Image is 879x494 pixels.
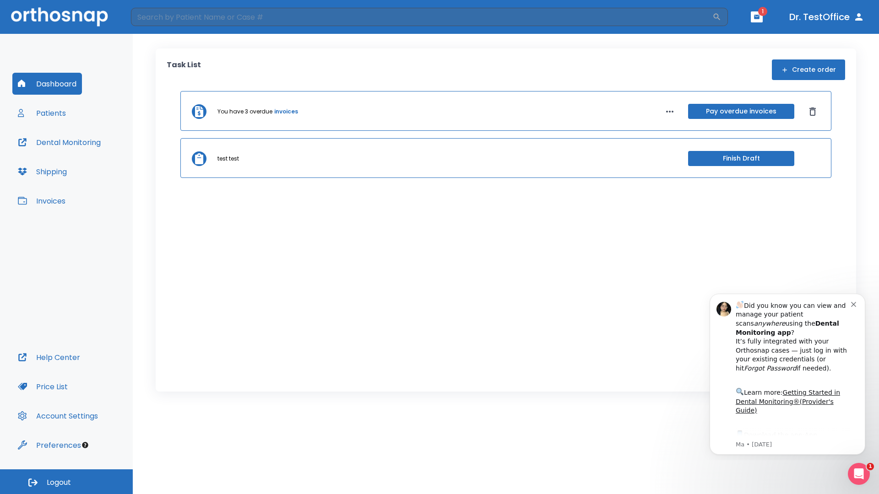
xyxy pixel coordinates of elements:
[217,155,239,163] p: test test
[81,441,89,449] div: Tooltip anchor
[12,405,103,427] button: Account Settings
[12,434,87,456] button: Preferences
[758,7,767,16] span: 1
[217,107,272,116] p: You have 3 overdue
[786,9,868,25] button: Dr. TestOffice
[12,190,71,212] button: Invoices
[12,73,82,95] button: Dashboard
[688,151,794,166] button: Finish Draft
[12,376,73,397] button: Price List
[12,161,72,183] button: Shipping
[867,463,874,470] span: 1
[131,8,712,26] input: Search by Patient Name or Case #
[688,104,794,119] button: Pay overdue invoices
[11,7,108,26] img: Orthosnap
[772,59,845,80] button: Create order
[848,463,870,485] iframe: Intercom live chat
[47,478,71,488] span: Logout
[12,102,71,124] button: Patients
[40,146,121,162] a: App Store
[167,59,201,80] p: Task List
[274,107,298,116] a: invoices
[805,104,820,119] button: Dismiss
[12,346,86,368] button: Help Center
[155,14,163,21] button: Dismiss notification
[40,155,155,163] p: Message from Ma, sent 7w ago
[12,131,106,153] button: Dental Monitoring
[40,144,155,190] div: Download the app: | ​ Let us know if you need help getting started!
[696,285,879,460] iframe: Intercom notifications message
